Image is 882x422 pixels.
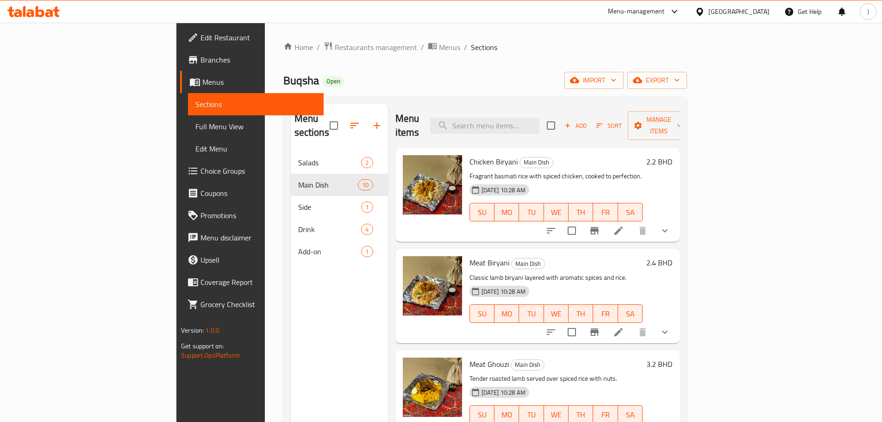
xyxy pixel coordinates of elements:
div: Salads2 [291,151,388,174]
nav: Menu sections [291,148,388,266]
span: Menus [439,42,460,53]
span: Edit Menu [195,143,316,154]
button: SA [618,304,643,323]
span: Add-on [298,246,362,257]
button: MO [494,304,519,323]
span: Version: [181,324,204,336]
div: items [361,202,373,213]
button: Sort [594,119,624,133]
h2: Menu items [395,112,419,139]
a: Upsell [180,249,324,271]
span: 1 [362,203,372,212]
img: Chicken Biryani [403,155,462,214]
span: MO [498,307,515,321]
button: Add [561,119,590,133]
span: Menus [202,76,316,88]
div: Drink4 [291,218,388,240]
span: Get support on: [181,340,224,352]
button: Manage items [628,111,690,140]
span: TH [572,408,589,422]
div: items [361,224,373,235]
div: Side [298,202,362,213]
a: Support.OpsPlatform [181,349,240,361]
span: Sections [195,99,316,110]
span: Drink [298,224,362,235]
span: Sort [596,120,622,131]
span: import [572,75,616,86]
a: Grocery Checklist [180,293,324,315]
svg: Show Choices [659,327,670,338]
span: Meat Ghouzi [469,357,509,371]
span: Grocery Checklist [200,299,316,310]
button: FR [593,203,618,221]
button: show more [654,321,676,343]
span: 1.0.0 [205,324,219,336]
button: TH [569,203,593,221]
p: Tender roasted lamb served over spiced rice with nuts. [469,373,643,384]
p: Fragrant basmati rice with spiced chicken, cooked to perfection. [469,170,643,182]
span: Main Dish [512,258,544,269]
button: import [564,72,624,89]
a: Full Menu View [188,115,324,138]
span: Restaurants management [335,42,417,53]
span: J [867,6,869,17]
span: Select all sections [324,116,344,135]
span: WE [548,307,565,321]
span: FR [597,307,614,321]
span: SA [622,206,639,219]
a: Promotions [180,204,324,227]
div: items [361,246,373,257]
span: SU [474,307,491,321]
span: TU [523,206,540,219]
li: / [421,42,424,53]
span: Meat Biryani [469,256,509,270]
button: SA [618,203,643,221]
span: MO [498,408,515,422]
span: WE [548,408,565,422]
span: 2 [362,158,372,167]
button: export [627,72,687,89]
button: TU [519,304,544,323]
button: TH [569,304,593,323]
span: Choice Groups [200,165,316,176]
span: [DATE] 10:28 AM [478,287,529,296]
div: Menu-management [608,6,665,17]
button: TU [519,203,544,221]
a: Edit Menu [188,138,324,160]
a: Menus [428,41,460,53]
span: Main Dish [511,359,544,370]
button: SU [469,304,494,323]
h6: 2.2 BHD [646,155,672,168]
span: Sort items [590,119,628,133]
span: Add item [561,119,590,133]
div: items [358,179,373,190]
div: Main Dish [511,359,544,371]
button: Branch-specific-item [583,321,606,343]
a: Edit menu item [613,327,624,338]
span: 10 [358,181,372,189]
button: WE [544,304,569,323]
button: MO [494,203,519,221]
h6: 3.2 BHD [646,358,672,371]
button: FR [593,304,618,323]
a: Branches [180,49,324,71]
a: Coupons [180,182,324,204]
span: Select to update [562,322,582,342]
div: Main Dish10 [291,174,388,196]
img: Meat Ghouzi [403,358,462,417]
span: [DATE] 10:28 AM [478,388,529,397]
span: Edit Restaurant [200,32,316,43]
a: Edit menu item [613,225,624,236]
a: Sections [188,93,324,115]
button: sort-choices [540,321,562,343]
button: Branch-specific-item [583,220,606,242]
a: Menus [180,71,324,93]
span: SU [474,206,491,219]
span: Select to update [562,221,582,240]
button: SU [469,203,494,221]
a: Menu disclaimer [180,227,324,249]
span: SA [622,408,639,422]
span: Upsell [200,254,316,265]
button: sort-choices [540,220,562,242]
